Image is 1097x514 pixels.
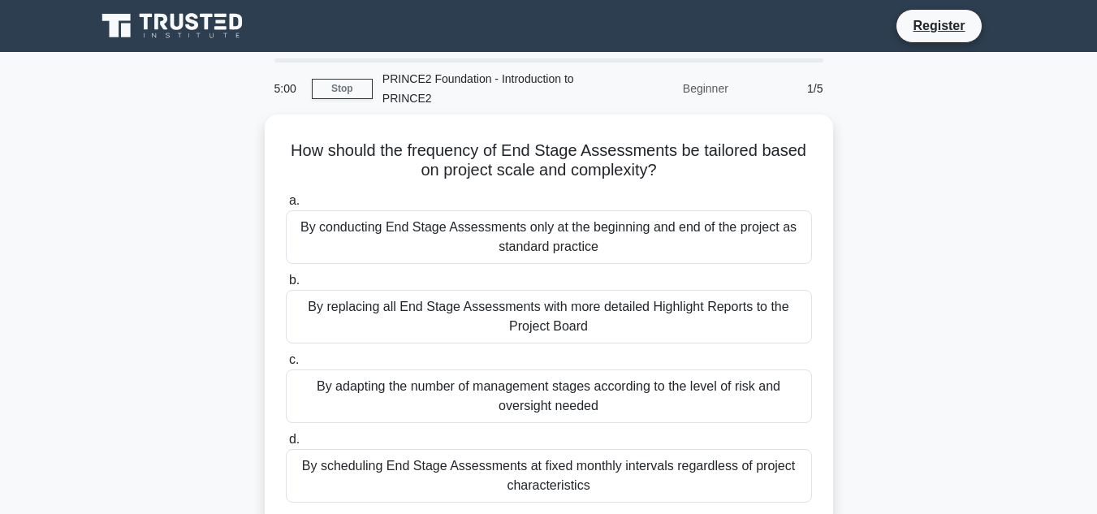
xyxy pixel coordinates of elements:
div: By adapting the number of management stages according to the level of risk and oversight needed [286,369,812,423]
span: b. [289,273,300,287]
div: Beginner [596,72,738,105]
div: 1/5 [738,72,833,105]
a: Stop [312,79,373,99]
a: Register [903,15,974,36]
div: PRINCE2 Foundation - Introduction to PRINCE2 [373,63,596,114]
span: c. [289,352,299,366]
div: By replacing all End Stage Assessments with more detailed Highlight Reports to the Project Board [286,290,812,343]
div: By conducting End Stage Assessments only at the beginning and end of the project as standard prac... [286,210,812,264]
div: 5:00 [265,72,312,105]
h5: How should the frequency of End Stage Assessments be tailored based on project scale and complexity? [284,140,814,181]
div: By scheduling End Stage Assessments at fixed monthly intervals regardless of project characteristics [286,449,812,503]
span: d. [289,432,300,446]
span: a. [289,193,300,207]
